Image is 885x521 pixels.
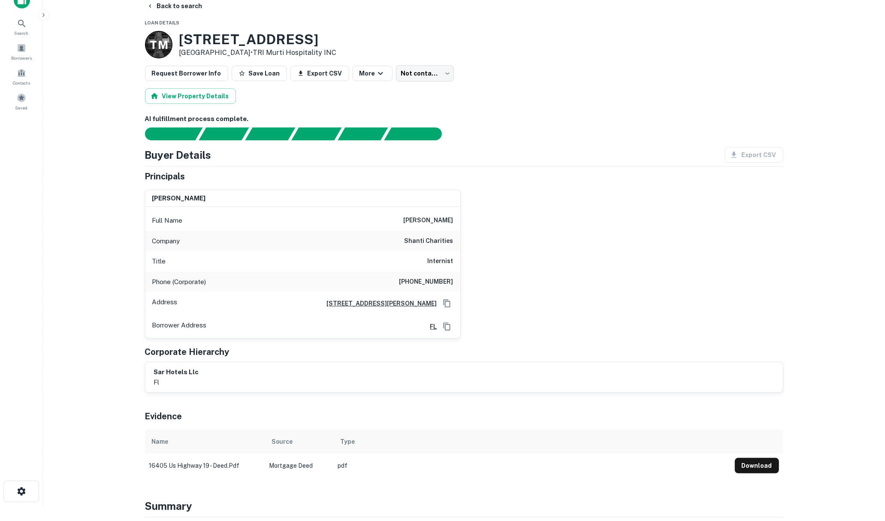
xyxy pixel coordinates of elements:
div: scrollable content [145,430,783,478]
button: View Property Details [145,88,236,104]
h6: AI fulfillment process complete. [145,114,783,124]
button: Request Borrower Info [145,66,228,81]
h6: [PERSON_NAME] [152,194,206,203]
div: Documents found, AI parsing details... [245,127,295,140]
p: fl [154,377,199,388]
a: Borrowers [3,40,40,63]
p: Address [152,297,178,310]
div: Not contacted [396,65,454,82]
span: Borrowers [11,55,32,61]
span: Loan Details [145,20,180,25]
p: [GEOGRAPHIC_DATA] • [179,48,337,58]
h6: Internist [428,256,453,267]
a: Saved [3,90,40,113]
div: Type [341,436,355,447]
a: T M [145,31,172,58]
button: More [353,66,393,81]
button: Copy Address [441,320,453,333]
h5: Principals [145,170,185,183]
td: 16405 us highway 19 - deed.pdf [145,454,265,478]
a: [STREET_ADDRESS][PERSON_NAME] [320,299,437,308]
h5: Evidence [145,410,182,423]
h6: shanti charities [405,236,453,246]
th: Name [145,430,265,454]
a: TRI Murti Hospitality INC [253,48,337,57]
div: Principals found, AI now looking for contact information... [291,127,341,140]
span: Saved [15,104,28,111]
td: Mortgage Deed [265,454,334,478]
h4: Buyer Details [145,147,211,163]
h6: sar hotels llc [154,367,199,377]
div: Source [272,436,293,447]
span: Search [15,30,29,36]
p: Full Name [152,215,183,226]
h4: Summary [145,498,783,514]
p: Phone (Corporate) [152,277,206,287]
div: Name [152,436,169,447]
h5: Corporate Hierarchy [145,345,230,358]
a: Contacts [3,65,40,88]
span: Contacts [13,79,30,86]
iframe: Chat Widget [842,452,885,494]
button: Export CSV [290,66,349,81]
th: Source [265,430,334,454]
div: Your request is received and processing... [199,127,249,140]
h3: [STREET_ADDRESS] [179,31,337,48]
div: AI fulfillment process complete. [384,127,452,140]
p: Company [152,236,180,246]
p: Title [152,256,166,267]
h6: [PERSON_NAME] [404,215,453,226]
th: Type [334,430,731,454]
div: Sending borrower request to AI... [135,127,199,140]
button: Copy Address [441,297,453,310]
div: Principals found, still searching for contact information. This may take time... [338,127,388,140]
button: Download [735,458,779,473]
h6: [PHONE_NUMBER] [399,277,453,287]
a: FL [423,322,437,331]
p: Borrower Address [152,320,207,333]
a: Search [3,15,40,38]
td: pdf [334,454,731,478]
p: T M [150,36,167,53]
button: Save Loan [232,66,287,81]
